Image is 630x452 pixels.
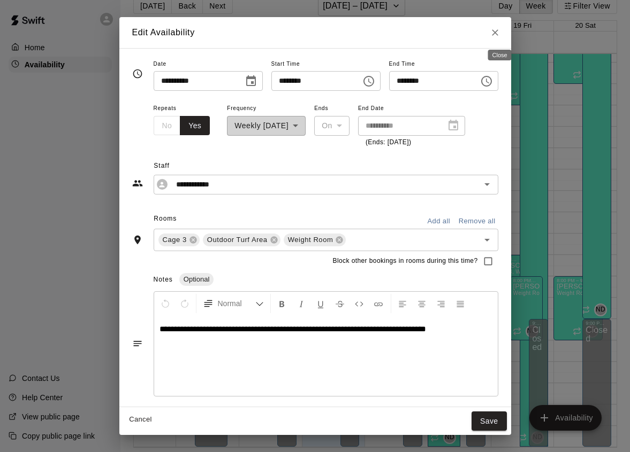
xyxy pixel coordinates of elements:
[124,411,158,428] button: Cancel
[154,102,219,116] span: Repeats
[199,294,268,313] button: Formatting Options
[203,233,280,246] div: Outdoor Turf Area
[154,57,263,72] span: Date
[154,116,210,136] div: outlined button group
[331,294,349,313] button: Format Strikethrough
[413,294,431,313] button: Center Align
[156,294,174,313] button: Undo
[180,116,210,136] button: Yes
[284,233,346,246] div: Weight Room
[488,50,512,60] div: Close
[358,102,465,116] span: End Date
[218,298,255,309] span: Normal
[158,233,200,246] div: Cage 3
[389,57,498,72] span: End Time
[292,294,310,313] button: Format Italics
[240,71,262,92] button: Choose date, selected date is Sep 17, 2025
[227,102,306,116] span: Frequency
[480,232,495,247] button: Open
[132,235,143,245] svg: Rooms
[132,68,143,79] svg: Timing
[472,411,507,431] button: Save
[271,57,381,72] span: Start Time
[366,137,458,148] p: (Ends: [DATE])
[485,23,505,42] button: Close
[393,294,412,313] button: Left Align
[179,275,214,283] span: Optional
[480,177,495,192] button: Open
[451,294,469,313] button: Justify Align
[314,102,350,116] span: Ends
[273,294,291,313] button: Format Bold
[154,158,498,175] span: Staff
[456,213,498,230] button: Remove all
[154,276,173,283] span: Notes
[350,294,368,313] button: Insert Code
[154,215,177,222] span: Rooms
[284,235,338,245] span: Weight Room
[422,213,456,230] button: Add all
[132,338,143,349] svg: Notes
[203,235,272,245] span: Outdoor Turf Area
[312,294,330,313] button: Format Underline
[176,294,194,313] button: Redo
[132,178,143,189] svg: Staff
[432,294,450,313] button: Right Align
[314,116,350,136] div: On
[369,294,388,313] button: Insert Link
[333,256,478,267] span: Block other bookings in rooms during this time?
[358,71,379,92] button: Choose time, selected time is 8:30 PM
[158,235,191,245] span: Cage 3
[476,71,497,92] button: Choose time, selected time is 9:30 PM
[132,26,195,40] h6: Edit Availability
